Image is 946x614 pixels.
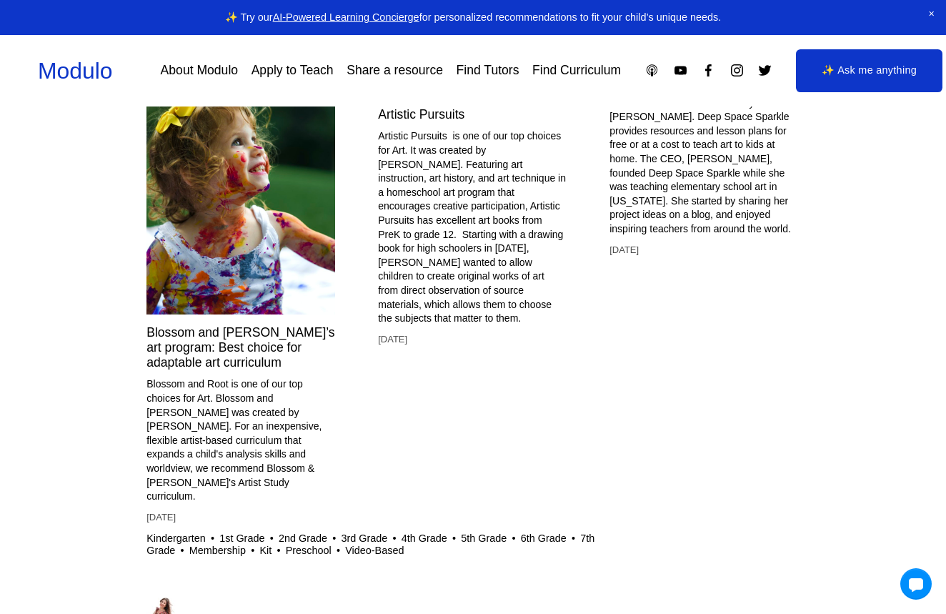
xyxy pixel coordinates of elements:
[279,533,327,544] a: 2nd Grade
[345,545,404,556] a: Video-Based
[146,533,594,556] a: 7th Grade
[378,333,407,346] time: [DATE]
[609,82,800,237] p: Deep Space Sparkle is one of our top choices for Art. It was created by [PERSON_NAME]. Deep Space...
[146,511,176,524] time: [DATE]
[259,545,272,556] a: Kit
[146,377,335,503] p: Blossom and Root is one of our top choices for Art. Blossom and [PERSON_NAME] was created by [PER...
[521,533,567,544] a: 6th Grade
[701,63,716,78] a: Facebook
[273,11,419,23] a: AI-Powered Learning Concierge
[146,30,335,315] img: Blossom and Root’s art program: Best choice for adaptable art curriculum
[341,533,387,544] a: 3rd Grade
[38,58,113,84] a: Modulo
[757,63,772,78] a: Twitter
[189,545,246,556] a: Membership
[146,325,334,370] a: Blossom and [PERSON_NAME]’s art program: Best choice for adaptable art curriculum
[219,533,264,544] a: 1st Grade
[609,244,639,257] time: [DATE]
[161,58,238,83] a: About Modulo
[644,63,659,78] a: Apple Podcasts
[402,533,447,544] a: 4th Grade
[378,107,464,122] a: Artistic Pursuits
[730,63,745,78] a: Instagram
[796,49,942,92] a: ✨ Ask me anything
[347,58,443,83] a: Share a resource
[673,63,688,78] a: YouTube
[378,129,567,325] p: Artistic Pursuits is one of our top choices for Art. It was created by [PERSON_NAME]. Featuring a...
[532,58,621,83] a: Find Curriculum
[252,58,334,83] a: Apply to Teach
[461,533,507,544] a: 5th Grade
[146,533,206,544] a: Kindergarten
[457,58,519,83] a: Find Tutors
[286,545,332,556] a: Preschool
